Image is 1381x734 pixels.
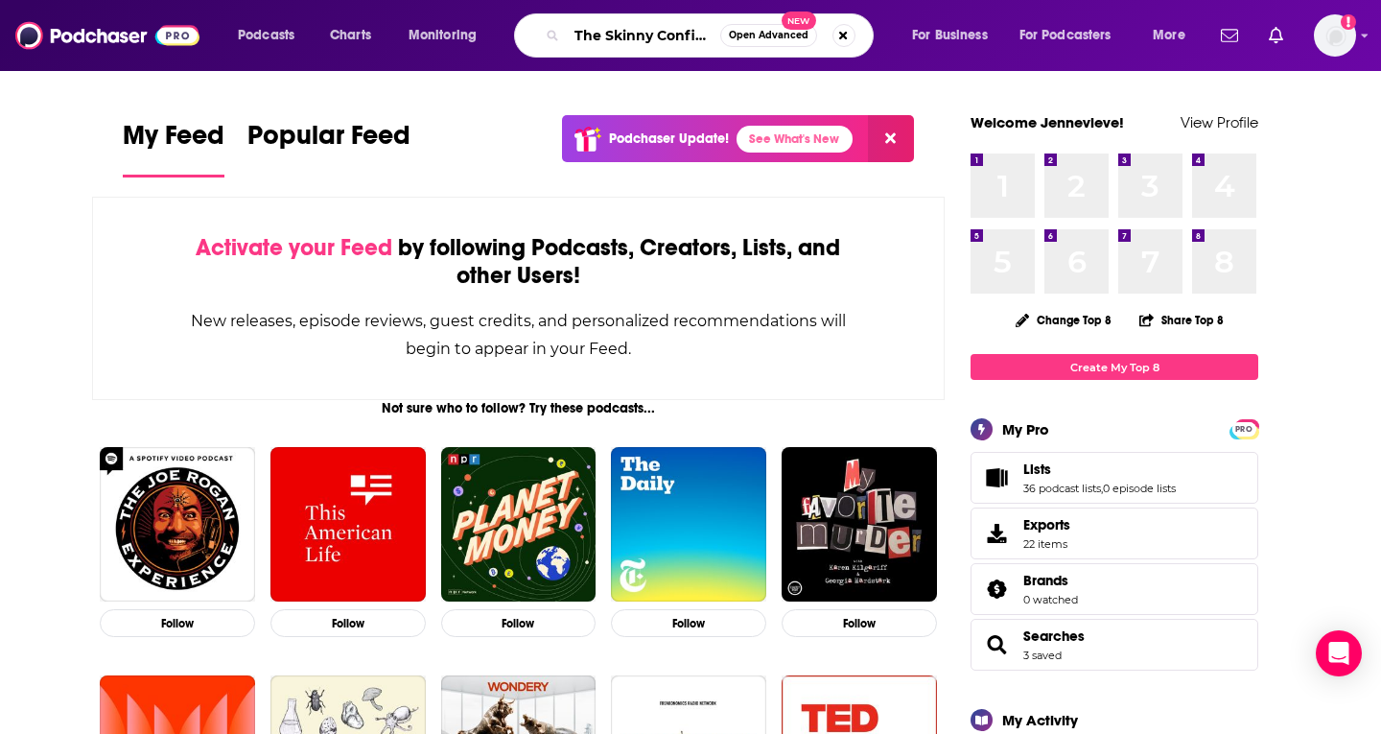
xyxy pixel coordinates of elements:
[1023,482,1101,495] a: 36 podcast lists
[782,447,937,603] img: My Favorite Murder with Karen Kilgariff and Georgia Hardstark
[1007,20,1139,51] button: open menu
[1023,649,1062,662] a: 3 saved
[270,609,426,637] button: Follow
[720,24,817,47] button: Open AdvancedNew
[1153,22,1185,49] span: More
[100,609,255,637] button: Follow
[189,307,848,363] div: New releases, episode reviews, guest credits, and personalized recommendations will begin to appe...
[977,464,1016,491] a: Lists
[1314,14,1356,57] button: Show profile menu
[224,20,319,51] button: open menu
[971,354,1258,380] a: Create My Top 8
[609,130,729,147] p: Podchaser Update!
[977,631,1016,658] a: Searches
[1314,14,1356,57] span: Logged in as jennevievef
[729,31,808,40] span: Open Advanced
[1002,420,1049,438] div: My Pro
[1213,19,1246,52] a: Show notifications dropdown
[971,452,1258,504] span: Lists
[782,609,937,637] button: Follow
[330,22,371,49] span: Charts
[270,447,426,603] img: This American Life
[1314,14,1356,57] img: User Profile
[1101,482,1103,495] span: ,
[1019,22,1112,49] span: For Podcasters
[189,234,848,290] div: by following Podcasts, Creators, Lists, and other Users!
[441,447,597,603] img: Planet Money
[532,13,892,58] div: Search podcasts, credits, & more...
[977,520,1016,547] span: Exports
[1023,461,1051,478] span: Lists
[971,508,1258,559] a: Exports
[1181,113,1258,131] a: View Profile
[1232,422,1255,437] span: PRO
[1232,421,1255,436] a: PRO
[1261,19,1291,52] a: Show notifications dropdown
[1023,516,1070,533] span: Exports
[971,113,1124,131] a: Welcome Jennevieve!
[409,22,477,49] span: Monitoring
[1103,482,1176,495] a: 0 episode lists
[441,609,597,637] button: Follow
[611,447,766,603] img: The Daily
[1023,572,1068,589] span: Brands
[247,119,410,163] span: Popular Feed
[1004,308,1123,332] button: Change Top 8
[92,400,945,416] div: Not sure who to follow? Try these podcasts...
[567,20,720,51] input: Search podcasts, credits, & more...
[899,20,1012,51] button: open menu
[971,563,1258,615] span: Brands
[1341,14,1356,30] svg: Add a profile image
[196,233,392,262] span: Activate your Feed
[611,609,766,637] button: Follow
[737,126,853,153] a: See What's New
[395,20,502,51] button: open menu
[15,17,199,54] img: Podchaser - Follow, Share and Rate Podcasts
[1002,711,1078,729] div: My Activity
[247,119,410,178] a: Popular Feed
[1023,593,1078,606] a: 0 watched
[971,619,1258,671] span: Searches
[238,22,294,49] span: Podcasts
[1023,572,1078,589] a: Brands
[782,12,816,30] span: New
[123,119,224,178] a: My Feed
[1316,630,1362,676] div: Open Intercom Messenger
[1023,461,1176,478] a: Lists
[1139,20,1209,51] button: open menu
[1138,301,1225,339] button: Share Top 8
[977,576,1016,603] a: Brands
[912,22,988,49] span: For Business
[123,119,224,163] span: My Feed
[1023,537,1070,551] span: 22 items
[100,447,255,603] img: The Joe Rogan Experience
[1023,627,1085,645] a: Searches
[317,20,383,51] a: Charts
